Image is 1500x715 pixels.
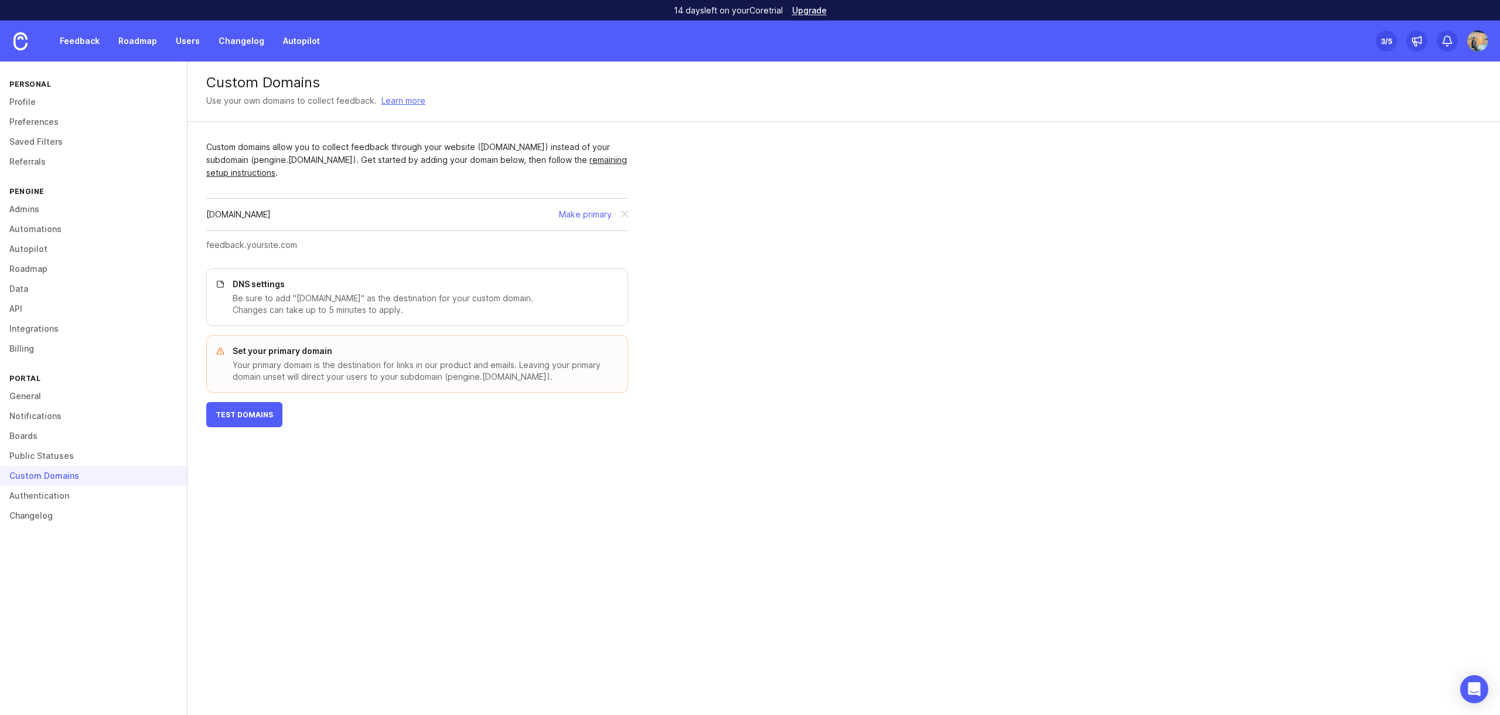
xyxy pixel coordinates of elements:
[13,32,28,50] img: Canny Home
[1381,33,1392,49] div: 3 /5
[674,5,783,16] p: 14 days left on your Core trial
[206,239,621,251] input: feedback.yoursite.com
[206,402,282,427] button: Test Domains
[276,30,327,52] a: Autopilot
[216,410,273,419] span: Test Domains
[206,141,628,179] div: Custom domains allow you to collect feedback through your website ([DOMAIN_NAME]) instead of your...
[1376,30,1397,52] button: 3/5
[792,6,827,15] a: Upgrade
[206,94,377,107] div: Use your own domains to collect feedback.
[559,208,612,221] button: Make primary
[233,292,613,316] p: Be sure to add "[DOMAIN_NAME]" as the destination for your custom domain. Changes can take up to ...
[206,208,271,221] div: [DOMAIN_NAME]
[233,278,613,290] p: DNS settings
[381,94,425,107] a: Learn more
[1460,675,1488,703] div: Open Intercom Messenger
[206,76,1481,90] div: Custom Domains
[1467,30,1488,52] img: Robin Rezwan
[233,345,613,357] p: Set your primary domain
[233,359,613,383] p: Your primary domain is the destination for links in our product and emails. Leaving your primary ...
[111,30,164,52] a: Roadmap
[53,30,107,52] a: Feedback
[212,30,271,52] a: Changelog
[169,30,207,52] a: Users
